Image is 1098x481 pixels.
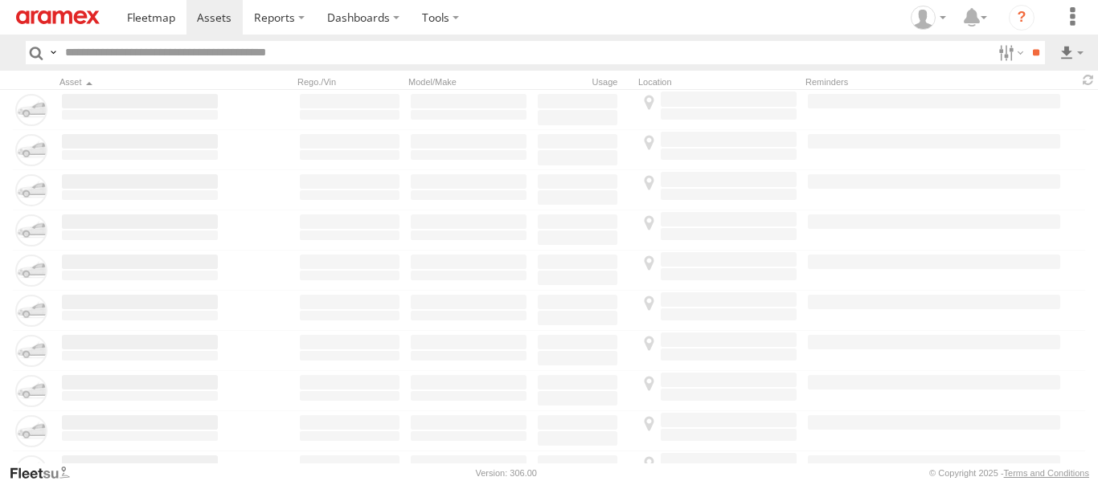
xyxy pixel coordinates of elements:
[1004,468,1089,478] a: Terms and Conditions
[16,10,100,24] img: aramex-logo.svg
[805,76,948,88] div: Reminders
[992,41,1026,64] label: Search Filter Options
[59,76,220,88] div: Click to Sort
[905,6,952,30] div: Mazen Siblini
[1009,5,1034,31] i: ?
[476,468,537,478] div: Version: 306.00
[535,76,632,88] div: Usage
[9,465,83,481] a: Visit our Website
[47,41,59,64] label: Search Query
[297,76,402,88] div: Rego./Vin
[408,76,529,88] div: Model/Make
[1079,72,1098,88] span: Refresh
[638,76,799,88] div: Location
[1058,41,1085,64] label: Export results as...
[929,468,1089,478] div: © Copyright 2025 -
